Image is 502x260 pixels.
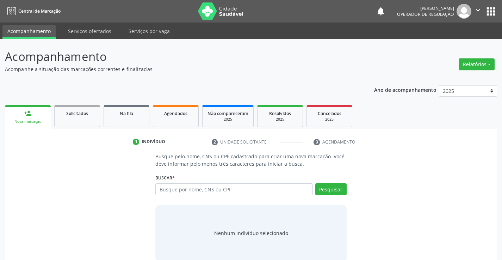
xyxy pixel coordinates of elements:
[66,110,88,116] span: Solicitados
[120,110,133,116] span: Na fila
[457,4,471,19] img: img
[315,183,347,195] button: Pesquisar
[164,110,187,116] span: Agendados
[24,109,32,117] div: person_add
[5,48,349,65] p: Acompanhamento
[133,139,139,145] div: 1
[18,8,61,14] span: Central de Marcação
[318,110,341,116] span: Cancelados
[459,58,495,70] button: Relatórios
[5,5,61,17] a: Central de Marcação
[124,25,175,37] a: Serviços por vaga
[397,5,454,11] div: [PERSON_NAME]
[155,172,175,183] label: Buscar
[207,110,248,116] span: Não compareceram
[2,25,56,39] a: Acompanhamento
[485,5,497,18] button: apps
[155,183,312,195] input: Busque por nome, CNS ou CPF
[474,6,482,14] i: 
[5,65,349,73] p: Acompanhe a situação das marcações correntes e finalizadas
[262,117,298,122] div: 2025
[10,119,46,124] div: Nova marcação
[397,11,454,17] span: Operador de regulação
[142,139,165,145] div: Indivíduo
[312,117,347,122] div: 2025
[207,117,248,122] div: 2025
[374,85,436,94] p: Ano de acompanhamento
[214,229,288,237] div: Nenhum indivíduo selecionado
[63,25,116,37] a: Serviços ofertados
[471,4,485,19] button: 
[376,6,386,16] button: notifications
[269,110,291,116] span: Resolvidos
[155,153,346,167] p: Busque pelo nome, CNS ou CPF cadastrado para criar uma nova marcação. Você deve informar pelo men...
